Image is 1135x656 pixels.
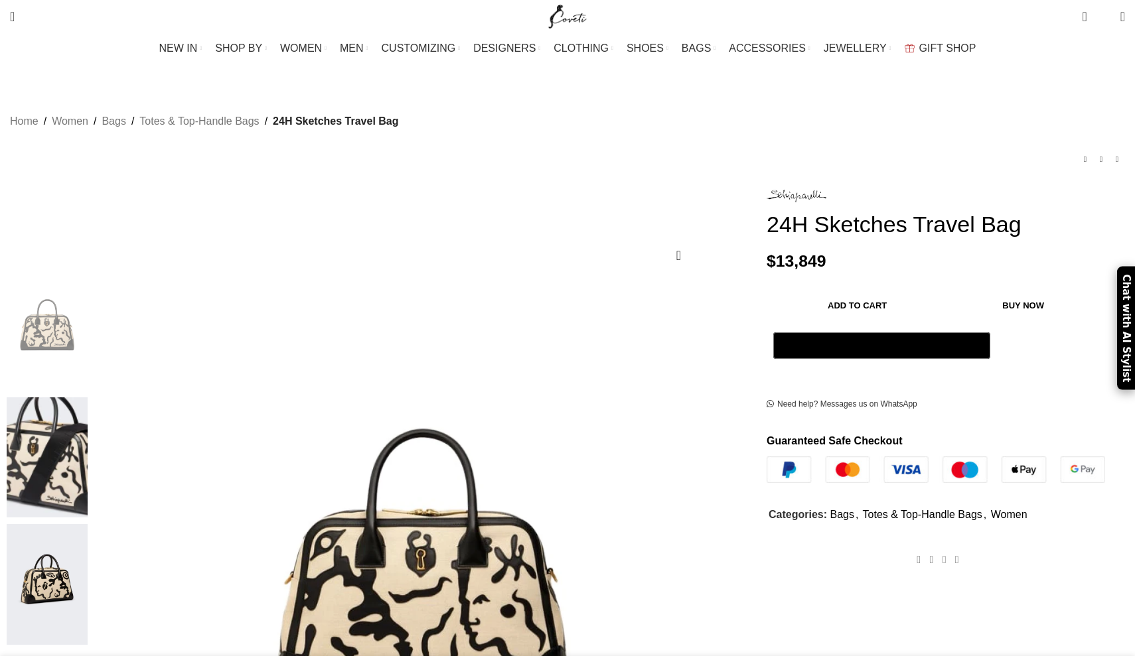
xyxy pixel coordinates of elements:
a: SHOP BY [215,35,267,62]
a: Previous product [1077,151,1093,167]
a: ACCESSORIES [729,35,810,62]
a: Site logo [546,10,590,21]
img: Schiaparelli [767,190,826,202]
a: JEWELLERY [824,35,891,62]
a: Bags [830,509,854,520]
span: DESIGNERS [473,42,536,54]
a: BAGS [682,35,716,62]
span: Categories: [769,509,827,520]
strong: Guaranteed Safe Checkout [767,435,903,446]
span: CUSTOMIZING [382,42,456,54]
a: Women [52,113,88,130]
a: Next product [1109,151,1125,167]
a: 0 [1075,3,1093,30]
a: NEW IN [159,35,202,62]
span: , [856,506,858,523]
a: X social link [925,550,938,569]
a: Pinterest social link [938,550,950,569]
span: GIFT SHOP [919,42,976,54]
nav: Breadcrumb [10,113,399,130]
a: GIFT SHOP [905,35,976,62]
span: NEW IN [159,42,198,54]
a: MEN [340,35,368,62]
h1: 24H Sketches Travel Bag [767,211,1125,238]
img: GiftBag [905,44,915,52]
span: MEN [340,42,364,54]
a: SHOES [627,35,668,62]
bdi: 13,849 [767,252,826,270]
span: 24H Sketches Travel Bag [273,113,398,130]
img: 24H Sketches Travel Bag [7,270,88,391]
button: Add to cart [773,291,941,319]
img: Schiaparelli bag [7,524,88,645]
a: Facebook social link [913,550,925,569]
span: 0 [1100,13,1110,23]
div: My Wishlist [1097,3,1110,30]
span: SHOP BY [215,42,262,54]
a: Totes & Top-Handle Bags [139,113,259,130]
a: Bags [102,113,125,130]
a: Search [3,3,21,30]
a: Home [10,113,38,130]
span: CLOTHING [554,42,609,54]
span: ACCESSORIES [729,42,806,54]
a: CUSTOMIZING [382,35,461,62]
button: Buy now [948,291,1098,319]
span: WOMEN [280,42,322,54]
div: Main navigation [3,35,1132,62]
img: Schiaparelli bags [7,397,88,518]
a: DESIGNERS [473,35,540,62]
span: 0 [1083,7,1093,17]
a: Need help? Messages us on WhatsApp [767,399,917,410]
a: Women [991,509,1027,520]
a: Totes & Top-Handle Bags [863,509,982,520]
span: , [984,506,986,523]
span: BAGS [682,42,711,54]
a: CLOTHING [554,35,613,62]
img: guaranteed-safe-checkout-bordered.j [767,456,1105,484]
a: WhatsApp social link [950,550,963,569]
span: SHOES [627,42,664,54]
iframe: Secure payment input frame [771,366,993,367]
span: $ [767,252,776,270]
a: WOMEN [280,35,327,62]
span: JEWELLERY [824,42,887,54]
button: Pay with GPay [773,332,990,359]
